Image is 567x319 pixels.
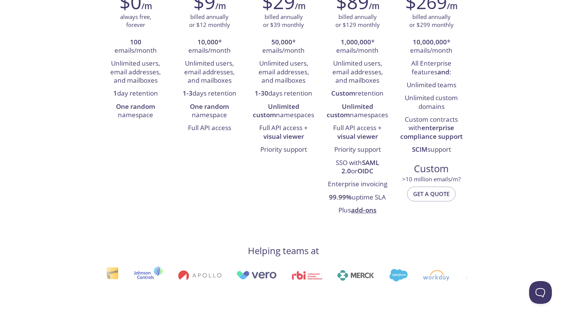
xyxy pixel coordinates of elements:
li: Full API access + [252,122,315,143]
li: Unlimited users, email addresses, and mailboxes [252,57,315,87]
span: Get a quote [413,189,450,199]
button: Get a quote [407,187,456,201]
strong: One random [116,102,155,111]
span: Custom [401,162,462,175]
img: interac [106,267,118,283]
strong: 10,000 [197,38,218,46]
li: Unlimited users, email addresses, and mailboxes [178,57,241,87]
li: Priority support [326,143,389,156]
strong: SCIM [412,145,428,154]
li: days retention [252,87,315,100]
li: Unlimited users, email addresses, and mailboxes [104,57,167,87]
li: Full API access + [326,122,389,143]
img: vero [236,271,276,280]
li: * emails/month [252,36,315,58]
strong: visual viewer [263,132,304,141]
li: emails/month [104,36,167,58]
li: Unlimited teams [400,79,463,92]
p: billed annually or $129 monthly [335,13,380,29]
li: * emails/month [178,36,241,58]
li: support [400,143,463,156]
img: johnsoncontrols [133,266,163,284]
strong: and [437,68,450,76]
strong: 1-3 [183,89,193,97]
li: Priority support [252,143,315,156]
li: uptime SLA [326,191,389,204]
li: days retention [178,87,241,100]
li: Enterprise invoicing [326,178,389,191]
strong: 99.99% [329,193,352,201]
strong: 1,000,000 [341,38,371,46]
img: salesforce [389,269,407,281]
li: SSO with or [326,157,389,178]
li: Unlimited custom domains [400,92,463,113]
a: add-ons [351,206,376,214]
strong: enterprise compliance support [400,123,463,140]
p: billed annually or $39 monthly [263,13,304,29]
li: Unlimited users, email addresses, and mailboxes [326,57,389,87]
img: workday [423,270,450,281]
li: Plus [326,204,389,217]
li: namespaces [326,101,389,122]
li: Custom contracts with [400,113,463,143]
span: > 10 million emails/m? [402,175,460,183]
strong: One random [190,102,229,111]
img: apollo [178,270,221,281]
strong: 100 [130,38,141,46]
strong: 50,000 [271,38,292,46]
li: retention [326,87,389,100]
li: All Enterprise features : [400,57,463,79]
strong: Custom [331,89,355,97]
strong: Unlimited custom [327,102,373,119]
strong: 10,000,000 [413,38,447,46]
li: Full API access [178,122,241,135]
h4: Helping teams at [248,245,319,257]
li: namespace [178,101,241,122]
strong: 1-30 [255,89,268,97]
strong: SAML 2.0 [341,158,379,175]
p: billed annually or $12 monthly [189,13,230,29]
li: * emails/month [326,36,389,58]
strong: visual viewer [337,132,378,141]
p: always free, forever [120,13,151,29]
li: namespaces [252,101,315,122]
li: day retention [104,87,167,100]
img: rbi [291,271,322,280]
img: merck [337,270,374,281]
strong: OIDC [357,167,373,175]
li: * emails/month [400,36,463,58]
iframe: Help Scout Beacon - Open [529,281,552,304]
li: namespace [104,101,167,122]
strong: Unlimited custom [253,102,299,119]
strong: 1 [113,89,117,97]
p: billed annually or $299 monthly [409,13,454,29]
